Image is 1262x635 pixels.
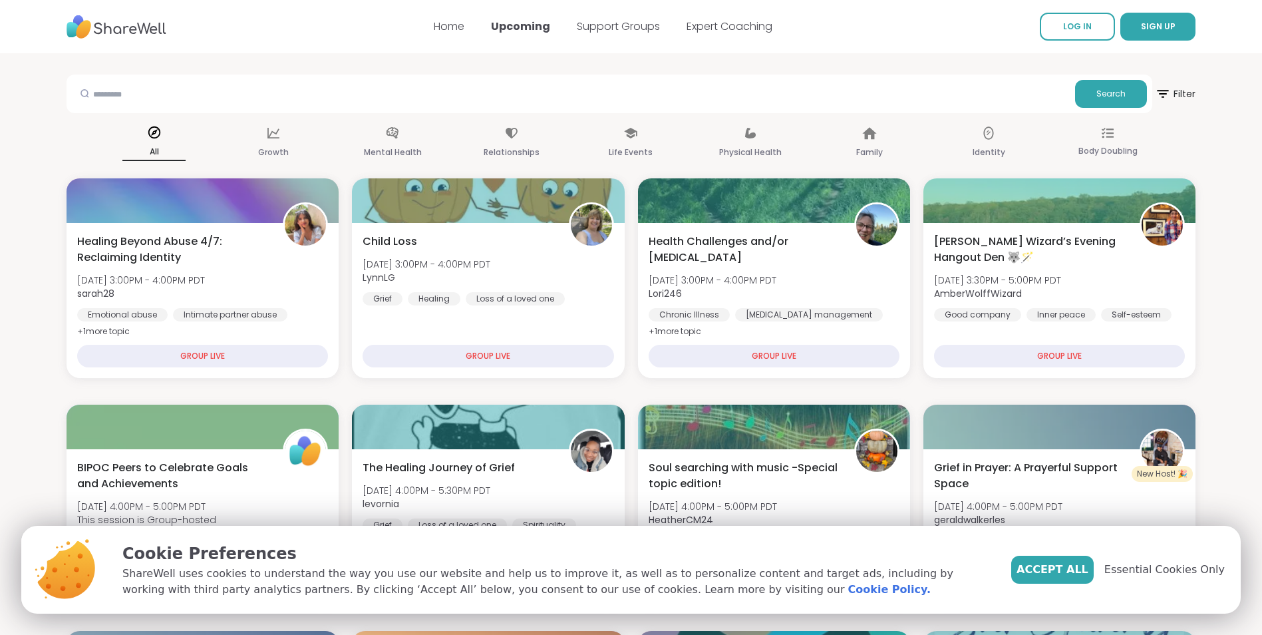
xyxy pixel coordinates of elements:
[466,292,565,306] div: Loss of a loved one
[649,460,840,492] span: Soul searching with music -Special topic edition!
[363,460,515,476] span: The Healing Journey of Grief
[363,484,490,497] span: [DATE] 4:00PM - 5:30PM PDT
[122,542,990,566] p: Cookie Preferences
[1040,13,1115,41] a: LOG IN
[856,431,897,472] img: HeatherCM24
[934,308,1021,321] div: Good company
[1155,75,1195,113] button: Filter
[363,271,395,284] b: LynnLG
[1155,78,1195,110] span: Filter
[1142,431,1183,472] img: geraldwalkerles
[1104,562,1225,578] span: Essential Cookies Only
[364,144,422,160] p: Mental Health
[1063,21,1092,32] span: LOG IN
[1141,21,1176,32] span: SIGN UP
[719,144,782,160] p: Physical Health
[649,513,713,527] b: HeatherCM24
[934,274,1061,287] span: [DATE] 3:30PM - 5:00PM PDT
[571,204,612,246] img: LynnLG
[512,519,576,532] div: Spirituality
[735,308,883,321] div: [MEDICAL_DATA] management
[77,345,328,367] div: GROUP LIVE
[363,497,399,511] b: levornia
[649,500,777,513] span: [DATE] 4:00PM - 5:00PM PDT
[491,19,550,34] a: Upcoming
[649,234,840,266] span: Health Challenges and/or [MEDICAL_DATA]
[934,513,1005,527] b: geraldwalkerles
[77,274,205,287] span: [DATE] 3:00PM - 4:00PM PDT
[934,345,1185,367] div: GROUP LIVE
[122,144,186,161] p: All
[77,500,216,513] span: [DATE] 4:00PM - 5:00PM PDT
[67,9,166,45] img: ShareWell Nav Logo
[1026,308,1096,321] div: Inner peace
[484,144,540,160] p: Relationships
[434,19,464,34] a: Home
[973,144,1005,160] p: Identity
[77,287,114,300] b: sarah28
[408,519,507,532] div: Loss of a loved one
[848,582,931,598] a: Cookie Policy.
[1078,143,1138,159] p: Body Doubling
[363,258,490,271] span: [DATE] 3:00PM - 4:00PM PDT
[363,292,402,306] div: Grief
[649,287,682,300] b: Lori246
[1120,13,1195,41] button: SIGN UP
[934,460,1125,492] span: Grief in Prayer: A Prayerful Support Space
[856,144,883,160] p: Family
[934,287,1022,300] b: AmberWolffWizard
[577,19,660,34] a: Support Groups
[687,19,772,34] a: Expert Coaching
[363,234,417,250] span: Child Loss
[856,204,897,246] img: Lori246
[571,431,612,472] img: levornia
[1132,466,1193,482] div: New Host! 🎉
[1096,88,1126,100] span: Search
[609,144,653,160] p: Life Events
[285,431,326,472] img: ShareWell
[408,292,460,306] div: Healing
[1075,80,1147,108] button: Search
[77,460,268,492] span: BIPOC Peers to Celebrate Goals and Achievements
[649,345,899,367] div: GROUP LIVE
[649,308,730,321] div: Chronic Illness
[77,308,168,321] div: Emotional abuse
[649,274,776,287] span: [DATE] 3:00PM - 4:00PM PDT
[1142,204,1183,246] img: AmberWolffWizard
[285,204,326,246] img: sarah28
[122,566,990,598] p: ShareWell uses cookies to understand the way you use our website and help us to improve it, as we...
[258,144,289,160] p: Growth
[1101,308,1172,321] div: Self-esteem
[1017,562,1088,578] span: Accept All
[1011,556,1094,584] button: Accept All
[934,234,1125,266] span: [PERSON_NAME] Wizard’s Evening Hangout Den 🐺🪄
[173,308,287,321] div: Intimate partner abuse
[77,513,216,527] span: This session is Group-hosted
[934,500,1062,513] span: [DATE] 4:00PM - 5:00PM PDT
[363,345,613,367] div: GROUP LIVE
[363,519,402,532] div: Grief
[77,234,268,266] span: Healing Beyond Abuse 4/7: Reclaiming Identity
